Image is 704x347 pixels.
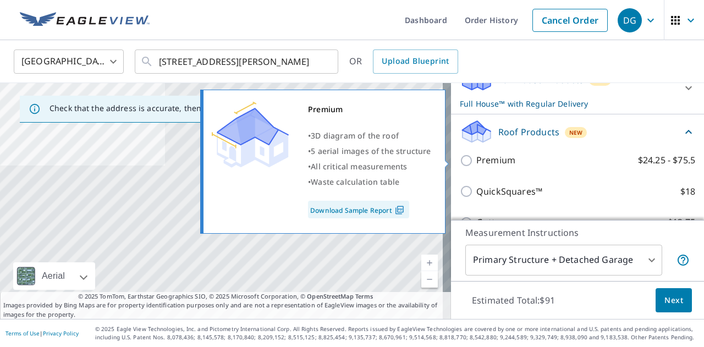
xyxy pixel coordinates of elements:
[676,254,690,267] span: Your report will include the primary structure and a detached garage if one exists.
[308,159,431,174] div: •
[532,9,608,32] a: Cancel Order
[5,330,79,337] p: |
[656,288,692,313] button: Next
[460,67,695,109] div: Full House ProductsNewFull House™ with Regular Delivery
[14,46,124,77] div: [GEOGRAPHIC_DATA]
[355,292,373,300] a: Terms
[311,130,399,141] span: 3D diagram of the roof
[373,49,458,74] a: Upload Blueprint
[465,245,662,276] div: Primary Structure + Detached Garage
[308,144,431,159] div: •
[421,255,438,271] a: Current Level 5, Zoom In
[498,125,559,139] p: Roof Products
[308,174,431,190] div: •
[13,262,95,290] div: Aerial
[382,54,449,68] span: Upload Blueprint
[95,325,698,342] p: © 2025 Eagle View Technologies, Inc. and Pictometry International Corp. All Rights Reserved. Repo...
[78,292,373,301] span: © 2025 TomTom, Earthstar Geographics SIO, © 2025 Microsoft Corporation, ©
[311,161,407,172] span: All critical measurements
[476,185,542,199] p: QuickSquares™
[668,216,695,229] p: $13.75
[311,177,399,187] span: Waste calculation table
[349,49,458,74] div: OR
[463,288,564,312] p: Estimated Total: $91
[307,292,353,300] a: OpenStreetMap
[308,102,431,117] div: Premium
[20,12,150,29] img: EV Logo
[618,8,642,32] div: DG
[569,128,583,137] span: New
[460,119,695,145] div: Roof ProductsNew
[50,103,366,113] p: Check that the address is accurate, then drag the marker over the correct structure.
[460,98,675,109] p: Full House™ with Regular Delivery
[308,201,409,218] a: Download Sample Report
[421,271,438,288] a: Current Level 5, Zoom Out
[392,205,407,215] img: Pdf Icon
[664,294,683,307] span: Next
[43,329,79,337] a: Privacy Policy
[159,46,316,77] input: Search by address or latitude-longitude
[38,262,68,290] div: Aerial
[476,216,504,229] p: Gutter
[638,153,695,167] p: $24.25 - $75.5
[311,146,431,156] span: 5 aerial images of the structure
[212,102,289,168] img: Premium
[476,153,515,167] p: Premium
[680,185,695,199] p: $18
[465,226,690,239] p: Measurement Instructions
[5,329,40,337] a: Terms of Use
[308,128,431,144] div: •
